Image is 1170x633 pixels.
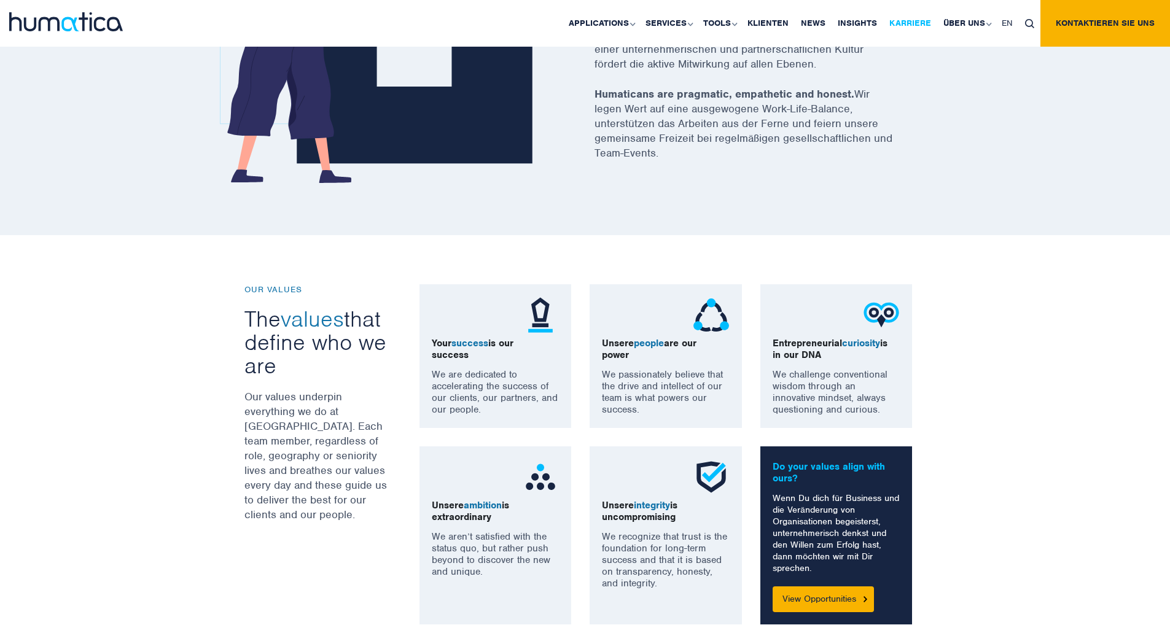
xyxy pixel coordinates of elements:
[773,338,900,361] p: Entrepreneurial is in our DNA
[281,305,344,333] span: values
[634,337,664,349] span: people
[863,297,900,333] img: ico
[595,87,926,176] p: Wir legen Wert auf eine ausgewogene Work-Life-Balance, unterstützen das Arbeiten aus der Ferne un...
[244,284,389,295] p: OUR VALUES
[773,461,900,484] p: Do your values align with ours?
[522,459,559,495] img: ico
[595,87,854,101] strong: Humaticans are pragmatic, empathetic and honest.
[602,338,730,361] p: Unsere are our power
[464,499,502,511] span: ambition
[432,338,560,361] p: Your is our success
[244,307,389,377] h3: The that define who we are
[773,492,900,574] p: Wenn Du dich für Business und die Veränderung von Organisationen begeisterst, unternehmerisch den...
[432,531,560,578] p: We aren’t satisfied with the status quo, but rather push beyond to discover the new and unique.
[693,459,730,495] img: ico
[451,337,488,349] span: success
[602,369,730,416] p: We passionately believe that the drive and intellect of our team is what powers our success.
[842,337,880,349] span: curiosity
[602,531,730,589] p: We recognize that trust is the foundation for long-term success and that it is based on transpare...
[634,499,670,511] span: integrity
[1025,19,1034,28] img: search_icon
[773,586,874,612] a: View Opportunities
[432,500,560,523] p: Unsere is extraordinary
[864,596,867,602] img: Button
[244,389,389,522] p: Our values underpin everything we do at [GEOGRAPHIC_DATA]. Each team member, regardless of role, ...
[773,369,900,416] p: We challenge conventional wisdom through an innovative mindset, always questioning and curious.
[602,500,730,523] p: Unsere is uncompromising
[693,297,730,333] img: ico
[9,12,123,31] img: logo
[1002,18,1013,28] span: EN
[432,369,560,416] p: We are dedicated to accelerating the success of our clients, our partners, and our people.
[522,297,559,333] img: ico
